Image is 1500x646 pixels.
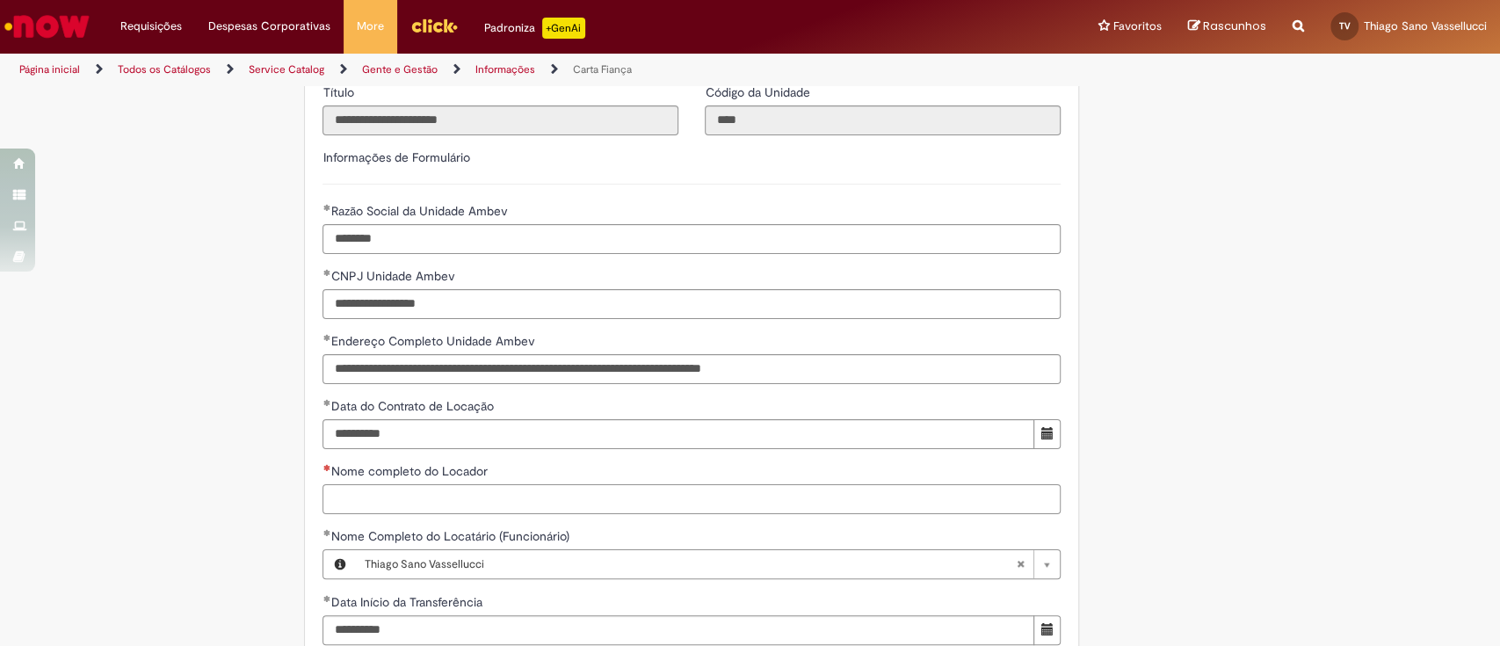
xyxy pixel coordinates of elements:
span: Obrigatório Preenchido [322,204,330,211]
input: Data do Contrato de Locação 10 October 2025 Friday [322,419,1034,449]
label: Somente leitura - Código da Unidade [705,83,813,101]
button: Nome Completo do Locatário (Funcionário), Visualizar este registro Thiago Sano Vassellucci [323,550,355,578]
span: Obrigatório Preenchido [322,529,330,536]
span: Obrigatório Preenchido [322,399,330,406]
abbr: Limpar campo Nome Completo do Locatário (Funcionário) [1007,550,1033,578]
ul: Trilhas de página [13,54,987,86]
a: Todos os Catálogos [118,62,211,76]
div: Padroniza [484,18,585,39]
span: More [357,18,384,35]
img: ServiceNow [2,9,92,44]
span: Thiago Sano Vassellucci [1364,18,1487,33]
input: Título [322,105,678,135]
span: Data do Contrato de Locação [330,398,496,414]
input: Data Início da Transferência 10 August 2025 Sunday [322,615,1034,645]
span: Obrigatório Preenchido [322,334,330,341]
img: click_logo_yellow_360x200.png [410,12,458,39]
a: Gente e Gestão [362,62,438,76]
input: Código da Unidade [705,105,1061,135]
a: Thiago Sano VassellucciLimpar campo Nome Completo do Locatário (Funcionário) [355,550,1060,578]
label: Informações de Formulário [322,149,469,165]
input: CNPJ Unidade Ambev [322,289,1061,319]
span: Razão Social da Unidade Ambev [330,203,511,219]
span: Favoritos [1113,18,1162,35]
span: Thiago Sano Vassellucci [364,550,1016,578]
span: CNPJ Unidade Ambev [330,268,458,284]
input: Razão Social da Unidade Ambev [322,224,1061,254]
span: Necessários [322,464,330,471]
button: Mostrar calendário para Data Início da Transferência [1033,615,1061,645]
span: Somente leitura - Código da Unidade [705,84,813,100]
span: Requisições [120,18,182,35]
a: Rascunhos [1188,18,1266,35]
span: Despesas Corporativas [208,18,330,35]
span: Endereço Completo Unidade Ambev [330,333,538,349]
span: Rascunhos [1203,18,1266,34]
label: Somente leitura - Título [322,83,357,101]
span: Necessários - Nome Completo do Locatário (Funcionário) [330,528,572,544]
p: +GenAi [542,18,585,39]
a: Service Catalog [249,62,324,76]
input: Nome completo do Locador [322,484,1061,514]
a: Informações [475,62,535,76]
a: Carta Fiança [573,62,632,76]
span: Data Início da Transferência [330,594,485,610]
a: Página inicial [19,62,80,76]
span: Obrigatório Preenchido [322,269,330,276]
span: Somente leitura - Título [322,84,357,100]
button: Mostrar calendário para Data do Contrato de Locação [1033,419,1061,449]
span: Nome completo do Locador [330,463,490,479]
input: Endereço Completo Unidade Ambev [322,354,1061,384]
span: Obrigatório Preenchido [322,595,330,602]
span: TV [1339,20,1351,32]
